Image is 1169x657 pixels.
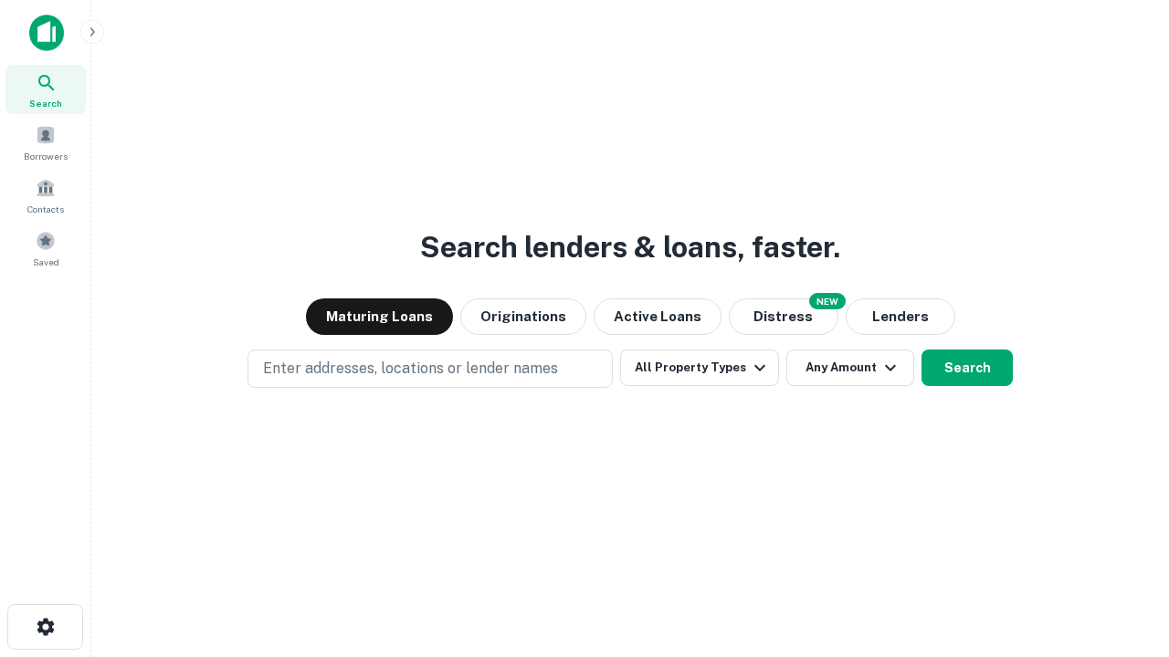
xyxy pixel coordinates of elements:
[1078,511,1169,599] iframe: Chat Widget
[5,224,86,273] a: Saved
[460,298,586,335] button: Originations
[29,15,64,51] img: capitalize-icon.png
[33,255,59,269] span: Saved
[263,358,558,380] p: Enter addresses, locations or lender names
[29,96,62,110] span: Search
[5,65,86,114] a: Search
[27,202,64,216] span: Contacts
[24,149,68,163] span: Borrowers
[5,118,86,167] a: Borrowers
[620,349,779,386] button: All Property Types
[809,293,846,309] div: NEW
[5,171,86,220] a: Contacts
[786,349,914,386] button: Any Amount
[846,298,955,335] button: Lenders
[306,298,453,335] button: Maturing Loans
[922,349,1013,386] button: Search
[247,349,613,388] button: Enter addresses, locations or lender names
[729,298,838,335] button: Search distressed loans with lien and other non-mortgage details.
[420,225,840,269] h3: Search lenders & loans, faster.
[594,298,721,335] button: Active Loans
